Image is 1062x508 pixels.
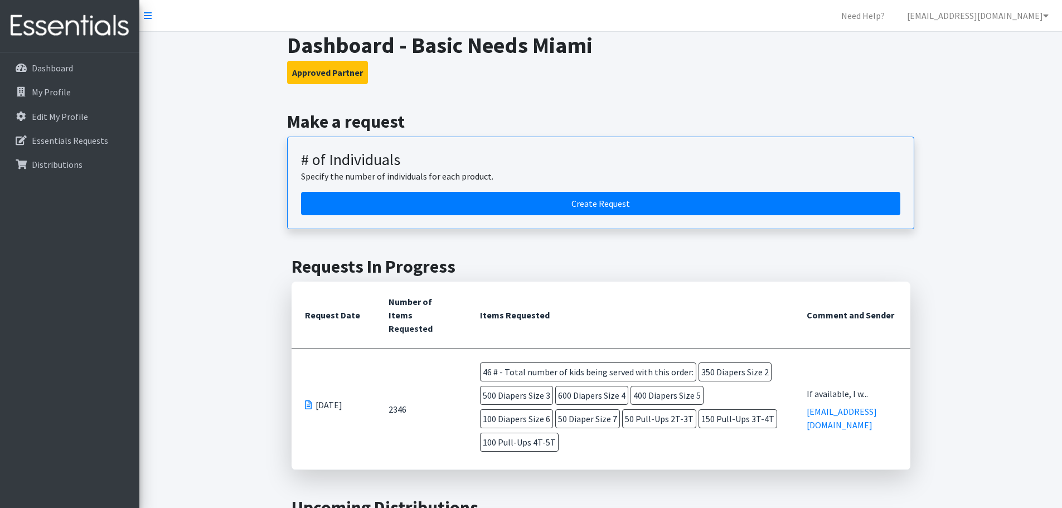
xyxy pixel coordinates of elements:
a: Create a request by number of individuals [301,192,900,215]
div: If available, I w... [807,387,896,400]
span: 600 Diapers Size 4 [555,386,628,405]
a: My Profile [4,81,135,103]
span: [DATE] [316,398,342,412]
span: 50 Diaper Size 7 [555,409,620,428]
th: Comment and Sender [793,282,910,349]
h2: Make a request [287,111,914,132]
span: 46 # - Total number of kids being served with this order: [480,362,696,381]
th: Number of Items Requested [375,282,467,349]
a: Need Help? [832,4,894,27]
a: Distributions [4,153,135,176]
span: 50 Pull-Ups 2T-3T [622,409,696,428]
p: My Profile [32,86,71,98]
th: Request Date [292,282,375,349]
p: Specify the number of individuals for each product. [301,170,900,183]
span: 500 Diapers Size 3 [480,386,553,405]
p: Dashboard [32,62,73,74]
span: 400 Diapers Size 5 [631,386,704,405]
span: 100 Diapers Size 6 [480,409,553,428]
p: Edit My Profile [32,111,88,122]
span: 350 Diapers Size 2 [699,362,772,381]
a: [EMAIL_ADDRESS][DOMAIN_NAME] [898,4,1058,27]
h2: Requests In Progress [292,256,910,277]
th: Items Requested [467,282,793,349]
button: Approved Partner [287,61,368,84]
img: HumanEssentials [4,7,135,45]
p: Essentials Requests [32,135,108,146]
a: Edit My Profile [4,105,135,128]
a: Dashboard [4,57,135,79]
p: Distributions [32,159,83,170]
a: Essentials Requests [4,129,135,152]
h1: Dashboard - Basic Needs Miami [287,32,914,59]
a: [EMAIL_ADDRESS][DOMAIN_NAME] [807,406,877,430]
span: 150 Pull-Ups 3T-4T [699,409,777,428]
td: 2346 [375,349,467,470]
span: 100 Pull-Ups 4T-5T [480,433,559,452]
h3: # of Individuals [301,151,900,170]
